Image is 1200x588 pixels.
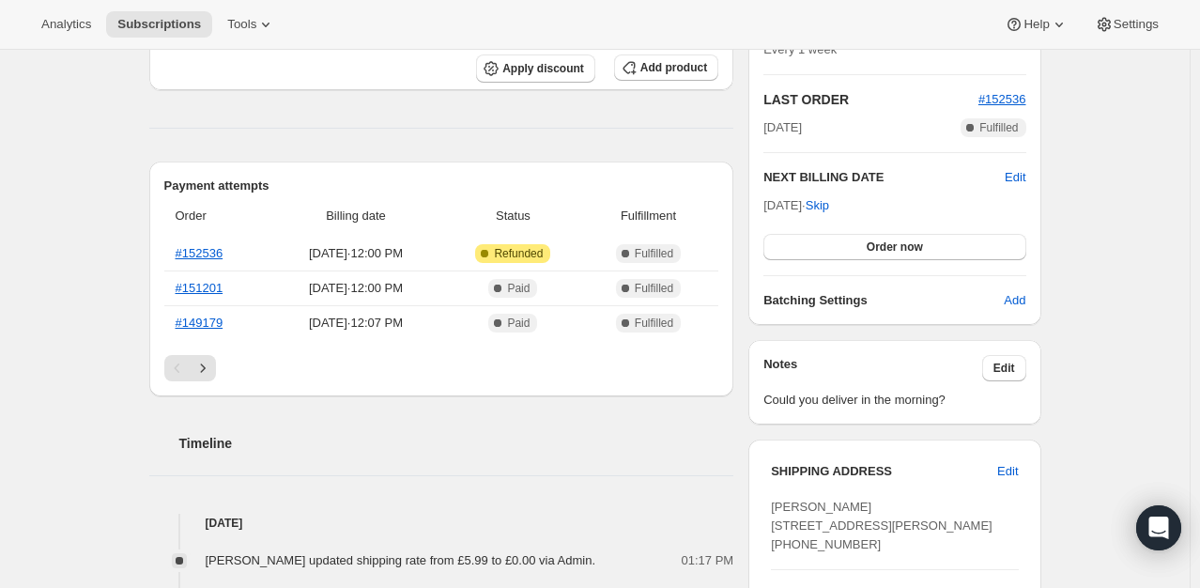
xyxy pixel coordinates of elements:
button: Add [992,286,1037,316]
span: [DATE] [763,118,802,137]
a: #152536 [176,246,223,260]
a: #152536 [978,92,1026,106]
h6: Batching Settings [763,291,1004,310]
span: Subscriptions [117,17,201,32]
button: Edit [1005,168,1025,187]
span: Add product [640,60,707,75]
span: Analytics [41,17,91,32]
span: [DATE] · 12:00 PM [275,244,437,263]
span: Edit [997,462,1018,481]
div: Open Intercom Messenger [1136,505,1181,550]
span: [PERSON_NAME] [STREET_ADDRESS][PERSON_NAME] [PHONE_NUMBER] [771,500,992,551]
span: 01:17 PM [682,551,734,570]
h2: Timeline [179,434,734,453]
span: Fulfilled [979,120,1018,135]
button: Edit [982,355,1026,381]
h2: NEXT BILLING DATE [763,168,1005,187]
th: Order [164,195,270,237]
span: Edit [993,361,1015,376]
span: Fulfilled [635,316,673,331]
span: Skip [806,196,829,215]
button: Subscriptions [106,11,212,38]
span: Help [1023,17,1049,32]
button: Apply discount [476,54,595,83]
h2: Payment attempts [164,177,719,195]
span: Apply discount [502,61,584,76]
span: [DATE] · 12:00 PM [275,279,437,298]
span: Fulfillment [590,207,707,225]
a: #151201 [176,281,223,295]
button: Tools [216,11,286,38]
span: Billing date [275,207,437,225]
span: Paid [507,316,530,331]
a: #149179 [176,316,223,330]
span: Settings [1114,17,1159,32]
span: Fulfilled [635,246,673,261]
button: Order now [763,234,1025,260]
h3: Notes [763,355,982,381]
h4: [DATE] [149,514,734,533]
button: #152536 [978,90,1026,109]
span: [PERSON_NAME] updated shipping rate from £5.99 to £0.00 via Admin. [206,553,596,567]
button: Add product [614,54,718,81]
span: Paid [507,281,530,296]
h2: LAST ORDER [763,90,978,109]
span: Order now [867,240,923,255]
span: Could you deliver in the morning? [763,391,1025,410]
button: Next [190,355,216,381]
nav: Pagination [164,355,719,381]
span: Refunded [494,246,543,261]
span: Tools [227,17,256,32]
span: Add [1004,291,1025,310]
button: Edit [986,456,1029,487]
button: Help [993,11,1079,38]
button: Settings [1084,11,1170,38]
span: [DATE] · 12:07 PM [275,314,437,333]
button: Analytics [30,11,102,38]
span: Fulfilled [635,281,673,296]
span: [DATE] · [763,198,829,212]
button: Skip [794,191,840,221]
h3: SHIPPING ADDRESS [771,462,997,481]
span: Status [448,207,578,225]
